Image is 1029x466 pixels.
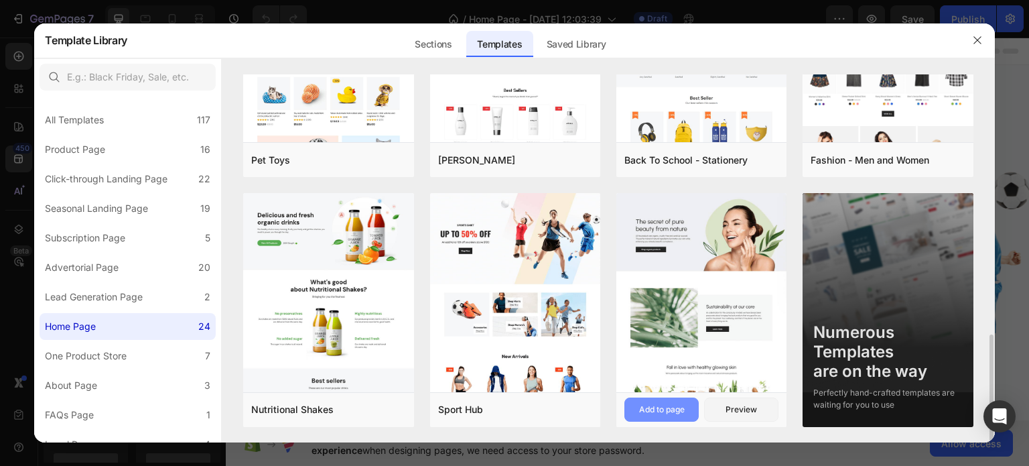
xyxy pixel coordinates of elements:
[813,323,962,381] div: Numerous Templates are on the way
[127,298,208,333] button: Shop Now
[204,289,210,305] div: 2
[45,436,94,453] div: Legal Page
[197,112,210,128] div: 117
[438,402,483,418] div: Sport Hub
[204,436,210,453] div: 4
[45,259,119,276] div: Advertorial Page
[726,404,757,416] div: Preview
[811,152,929,168] div: Fashion - Men and Women
[639,404,685,416] div: Add to page
[45,348,127,364] div: One Product Store
[624,152,748,168] div: Back To School - Stationery
[624,398,699,422] button: Add to page
[45,407,94,423] div: FAQs Page
[45,112,104,128] div: All Templates
[45,289,143,305] div: Lead Generation Page
[11,254,324,276] p: An additional 10% off on orders above $100
[205,230,210,246] div: 5
[198,171,210,187] div: 22
[45,230,125,246] div: Subscription Page
[200,200,210,217] div: 19
[40,64,216,91] input: E.g.: Black Friday, Sale, etc.
[141,307,194,323] div: Shop Now
[204,377,210,394] div: 3
[251,152,290,168] div: Pet Toys
[206,407,210,423] div: 1
[45,23,127,58] h2: Template Library
[45,377,97,394] div: About Page
[536,31,617,58] div: Saved Library
[200,141,210,158] div: 16
[983,400,1016,432] div: Open Intercom Messenger
[704,398,778,422] button: Preview
[11,153,324,174] p: Sports Shirt
[251,402,334,418] div: Nutritional Shakes
[335,27,804,457] img: Sports Hub
[45,141,105,158] div: Product Page
[813,387,962,411] div: Perfectly hand-crafted templates are waiting for you to use
[45,200,148,217] div: Seasonal Landing Page
[404,31,462,58] div: Sections
[146,188,234,238] span: 50%
[205,348,210,364] div: 7
[198,318,210,335] div: 24
[45,318,96,335] div: Home Page
[198,259,210,276] div: 20
[11,187,324,240] p: up to off
[466,31,533,58] div: Templates
[438,152,515,168] div: [PERSON_NAME]
[45,171,167,187] div: Click-through Landing Page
